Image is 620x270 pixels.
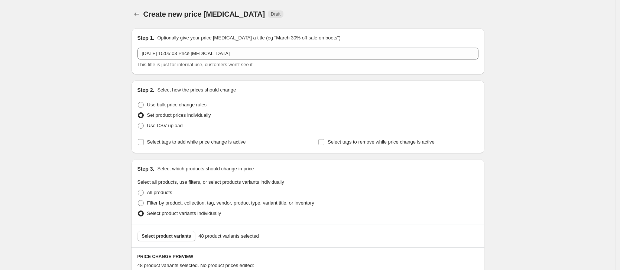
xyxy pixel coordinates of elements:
span: Select all products, use filters, or select products variants individually [137,179,284,185]
span: Select tags to remove while price change is active [328,139,435,145]
p: Optionally give your price [MEDICAL_DATA] a title (eg "March 30% off sale on boots") [157,34,340,42]
span: Use bulk price change rules [147,102,207,107]
span: 48 product variants selected. No product prices edited: [137,263,254,268]
h2: Step 2. [137,86,155,94]
span: Set product prices individually [147,112,211,118]
span: This title is just for internal use, customers won't see it [137,62,253,67]
span: 48 product variants selected [198,232,259,240]
span: All products [147,190,172,195]
p: Select which products should change in price [157,165,254,173]
p: Select how the prices should change [157,86,236,94]
h2: Step 3. [137,165,155,173]
button: Select product variants [137,231,196,241]
h6: PRICE CHANGE PREVIEW [137,254,478,260]
span: Use CSV upload [147,123,183,128]
button: Price change jobs [132,9,142,19]
span: Create new price [MEDICAL_DATA] [143,10,265,18]
span: Filter by product, collection, tag, vendor, product type, variant title, or inventory [147,200,314,206]
span: Select tags to add while price change is active [147,139,246,145]
h2: Step 1. [137,34,155,42]
input: 30% off holiday sale [137,48,478,60]
span: Select product variants [142,233,191,239]
span: Draft [271,11,280,17]
span: Select product variants individually [147,210,221,216]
